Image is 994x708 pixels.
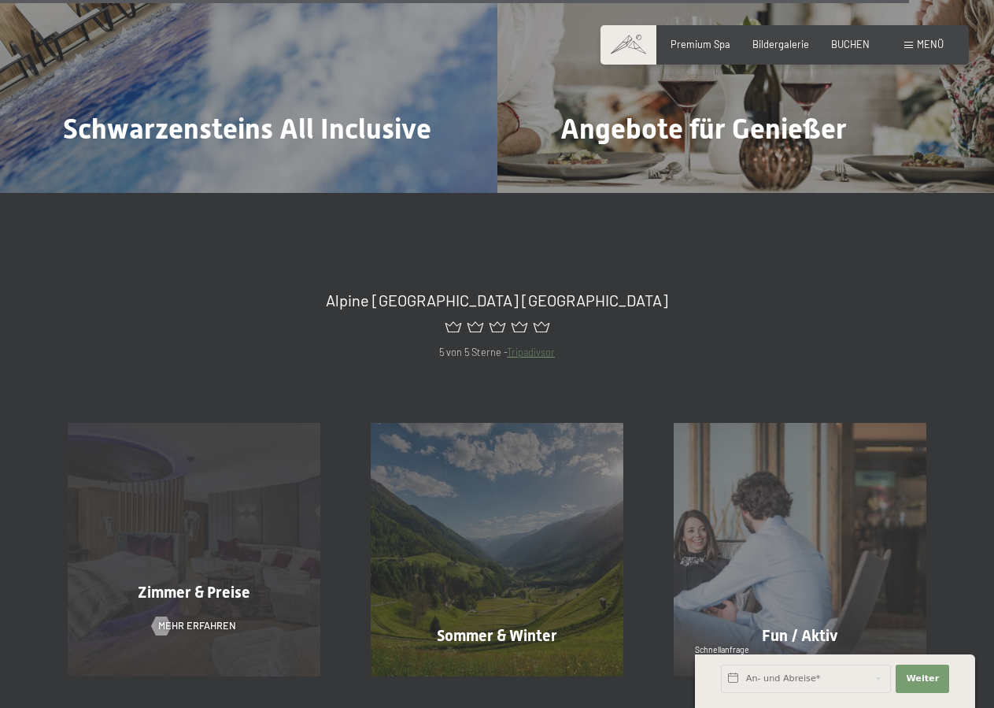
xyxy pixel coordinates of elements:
a: Bildergalerie [752,38,809,50]
span: Schwarzensteins All Inclusive [63,113,431,146]
span: Mehr erfahren [158,619,236,633]
span: Angebote für Genießer [560,113,847,146]
span: Sommer & Winter [437,626,557,645]
span: Weiter [906,673,939,685]
p: 5 von 5 Sterne - [68,344,927,360]
a: Tripadivsor [507,346,555,358]
button: Weiter [896,665,949,693]
a: Wellnesshotel Südtirol SCHWARZENSTEIN - Wellnessurlaub in den Alpen, Wandern und Wellness Sommer ... [345,423,649,676]
span: Schnellanfrage [695,645,749,654]
span: Menü [917,38,944,50]
a: Premium Spa [671,38,730,50]
span: Zimmer & Preise [138,583,250,602]
span: Alpine [GEOGRAPHIC_DATA] [GEOGRAPHIC_DATA] [326,291,668,310]
a: BUCHEN [831,38,870,50]
span: Fun / Aktiv [762,626,838,645]
a: Wellnesshotel Südtirol SCHWARZENSTEIN - Wellnessurlaub in den Alpen, Wandern und Wellness Fun / A... [649,423,952,676]
a: Wellnesshotel Südtirol SCHWARZENSTEIN - Wellnessurlaub in den Alpen, Wandern und Wellness Zimmer ... [42,423,345,676]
